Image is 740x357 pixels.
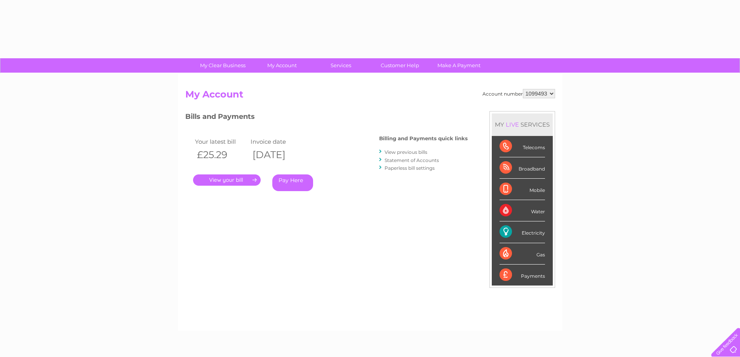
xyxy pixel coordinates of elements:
a: Make A Payment [427,58,491,73]
a: View previous bills [385,149,427,155]
a: My Clear Business [191,58,255,73]
div: Payments [500,265,545,286]
td: Invoice date [249,136,305,147]
h4: Billing and Payments quick links [379,136,468,141]
div: Water [500,200,545,221]
a: Services [309,58,373,73]
h3: Bills and Payments [185,111,468,125]
div: Telecoms [500,136,545,157]
a: . [193,174,261,186]
a: Customer Help [368,58,432,73]
div: Mobile [500,179,545,200]
td: Your latest bill [193,136,249,147]
a: Paperless bill settings [385,165,435,171]
div: Electricity [500,221,545,243]
h2: My Account [185,89,555,104]
div: Gas [500,243,545,265]
div: MY SERVICES [492,113,553,136]
div: LIVE [504,121,521,128]
th: [DATE] [249,147,305,163]
a: My Account [250,58,314,73]
div: Broadband [500,157,545,179]
div: Account number [482,89,555,98]
a: Statement of Accounts [385,157,439,163]
th: £25.29 [193,147,249,163]
a: Pay Here [272,174,313,191]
